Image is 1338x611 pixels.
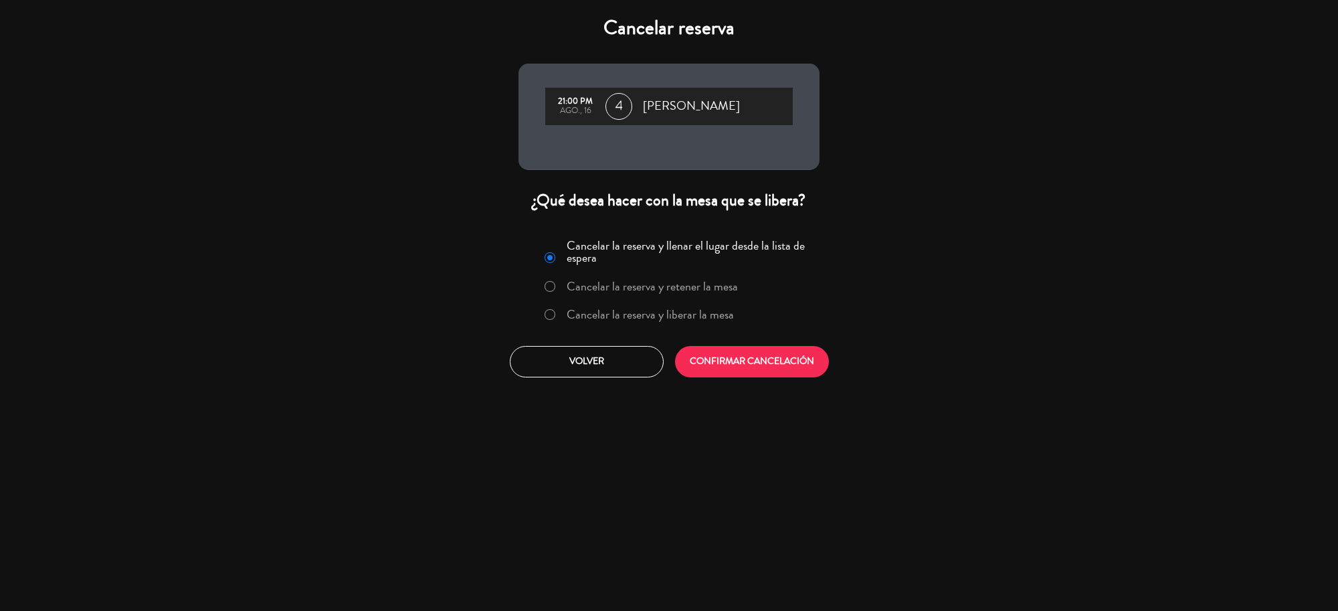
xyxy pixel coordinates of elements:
div: ago., 16 [552,106,599,116]
button: Volver [510,346,664,377]
span: 4 [605,93,632,120]
label: Cancelar la reserva y retener la mesa [567,280,738,292]
span: [PERSON_NAME] [643,96,740,116]
label: Cancelar la reserva y liberar la mesa [567,309,734,321]
div: 21:00 PM [552,97,599,106]
h4: Cancelar reserva [518,16,820,40]
div: ¿Qué desea hacer con la mesa que se libera? [518,190,820,211]
label: Cancelar la reserva y llenar el lugar desde la lista de espera [567,240,811,264]
button: CONFIRMAR CANCELACIÓN [675,346,829,377]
